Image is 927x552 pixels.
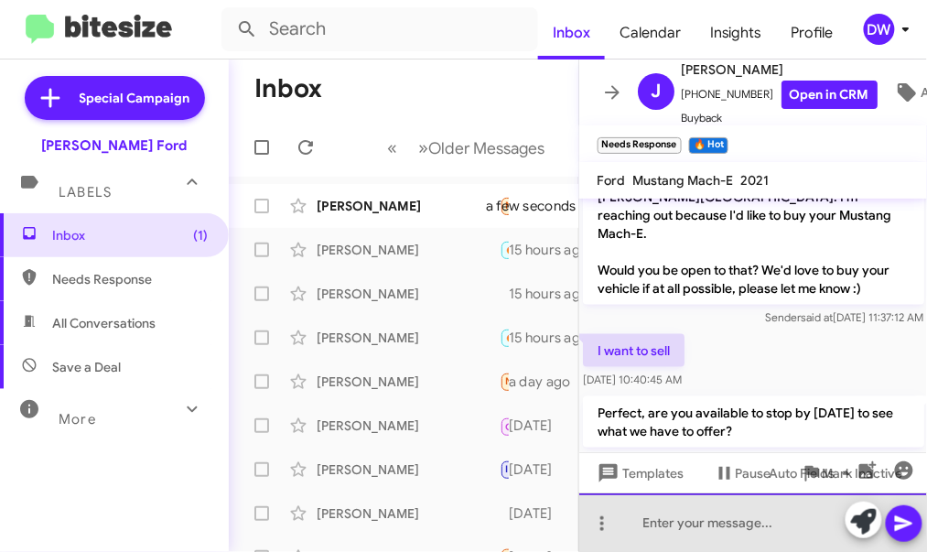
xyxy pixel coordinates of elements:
span: 2021 [741,172,770,189]
a: Profile [777,6,848,60]
button: Auto Fields [755,457,872,490]
small: 🔥 Hot [689,137,728,154]
span: Labels [59,184,112,200]
span: J [651,77,661,106]
button: Previous [377,129,409,167]
button: Templates [579,457,699,490]
div: 15 hours ago [509,329,604,347]
span: 🔥 Hot [506,244,537,255]
div: Inbound Call [500,414,509,437]
div: We would need to see your vehicle in order to get you the most money a possible. The process only... [500,459,509,480]
div: [PERSON_NAME] [317,460,500,479]
span: « [388,136,398,159]
span: 🔥 Hot [506,331,537,343]
div: a day ago [509,373,586,391]
span: Special Campaign [80,89,190,107]
button: Next [408,129,556,167]
span: [PERSON_NAME] [682,59,878,81]
div: [DATE] [509,504,567,523]
div: [DATE] [509,417,567,435]
div: 15 hours ago [509,241,604,259]
div: Are you still looking to trade or sell it? [500,504,509,523]
div: a few seconds ago [509,197,619,215]
div: Hi [PERSON_NAME], we are currently running late. I should be there about 1500. Just looking at an... [500,371,509,392]
span: Important [506,463,554,475]
small: Needs Response [598,137,682,154]
a: Insights [695,6,777,60]
span: Save a Deal [52,358,121,376]
div: [PERSON_NAME] [317,285,500,303]
span: Call Them [506,421,554,433]
span: Sender [DATE] 11:37:12 AM [765,310,923,324]
div: Does 12pm work for you? [500,239,509,260]
span: Mustang Mach-E [633,172,734,189]
nav: Page navigation example [378,129,556,167]
div: [PERSON_NAME] [317,197,500,215]
div: [DATE] [509,460,567,479]
span: Inbox [52,226,208,244]
span: Ford [598,172,626,189]
p: Hi [PERSON_NAME] this is [PERSON_NAME] at [PERSON_NAME][GEOGRAPHIC_DATA] of [PERSON_NAME][GEOGRAP... [583,144,924,305]
button: Pause [699,457,786,490]
a: Open in CRM [781,81,878,109]
input: Search [221,7,538,51]
p: I want to sell [583,334,684,367]
p: Perfect, are you available to stop by [DATE] to see what we have to offer? [583,396,924,448]
span: Auto Fields [770,457,857,490]
h1: Inbox [254,74,322,103]
div: [PERSON_NAME] [317,329,500,347]
span: [DATE] 10:40:45 AM [583,373,682,386]
div: [PERSON_NAME] [317,241,500,259]
span: More [59,411,96,428]
span: Older Messages [429,138,545,158]
div: [PERSON_NAME] [317,504,500,523]
span: [PHONE_NUMBER] [682,81,878,109]
span: said at [801,310,833,324]
span: Templates [594,457,684,490]
div: 15 hours ago [509,285,604,303]
span: Buyback [682,109,878,127]
button: DW [848,14,907,45]
div: [PERSON_NAME] [317,417,500,435]
div: [PERSON_NAME] Ford [42,136,188,155]
a: Inbox [538,6,605,60]
a: Special Campaign [25,76,205,120]
span: All Conversations [52,314,156,332]
div: I can stop by [DATE] [500,195,509,216]
div: Mini [PERSON_NAME] [500,285,509,303]
span: (1) [193,226,208,244]
div: [PERSON_NAME] [317,373,500,391]
span: » [419,136,429,159]
div: Can you make it in [DATE] or [DATE]? [500,327,509,348]
div: DW [864,14,895,45]
a: Calendar [605,6,695,60]
span: Needs Response [52,270,208,288]
span: Needs Response [506,375,584,387]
